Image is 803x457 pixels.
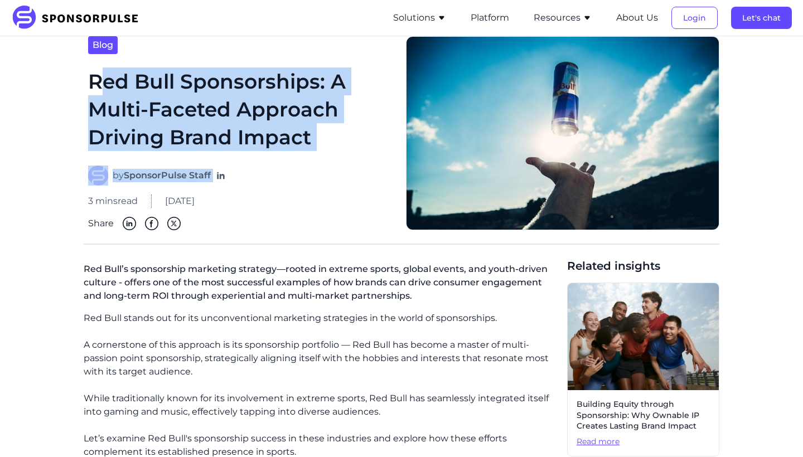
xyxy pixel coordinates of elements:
[671,7,718,29] button: Login
[671,13,718,23] a: Login
[616,13,658,23] a: About Us
[471,11,509,25] button: Platform
[568,283,719,390] img: Photo by Leire Cavia, courtesy of Unsplash
[534,11,592,25] button: Resources
[84,392,558,419] p: While traditionally known for its involvement in extreme sports, Red Bull has seamlessly integrat...
[577,436,710,448] span: Read more
[406,36,719,231] img: Photo by Luis Domínguez, courtesy of Unsplash
[84,258,558,312] p: Red Bull’s sponsorship marketing strategy—rooted in extreme sports, global events, and youth-driv...
[471,13,509,23] a: Platform
[731,13,792,23] a: Let's chat
[731,7,792,29] button: Let's chat
[567,258,719,274] span: Related insights
[215,170,226,181] a: Follow on LinkedIn
[84,338,558,378] p: A cornerstone of this approach is its sponsorship portfolio — Red Bull has become a master of mul...
[88,195,138,208] span: 3 mins read
[567,283,719,456] a: Building Equity through Sponsorship: Why Ownable IP Creates Lasting Brand ImpactRead more
[88,166,108,186] img: SponsorPulse Staff
[616,11,658,25] button: About Us
[88,67,393,153] h1: Red Bull Sponsorships: A Multi-Faceted Approach Driving Brand Impact
[11,6,147,30] img: SponsorPulse
[747,403,803,457] iframe: Chat Widget
[165,195,195,208] span: [DATE]
[84,312,558,325] p: Red Bull stands out for its unconventional marketing strategies in the world of sponsorships.
[577,399,710,432] span: Building Equity through Sponsorship: Why Ownable IP Creates Lasting Brand Impact
[393,11,446,25] button: Solutions
[88,217,114,230] span: Share
[113,169,211,182] span: by
[747,403,803,457] div: Chat-widget
[145,217,158,230] img: Facebook
[88,36,118,54] a: Blog
[167,217,181,230] img: Twitter
[123,217,136,230] img: Linkedin
[124,170,211,181] strong: SponsorPulse Staff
